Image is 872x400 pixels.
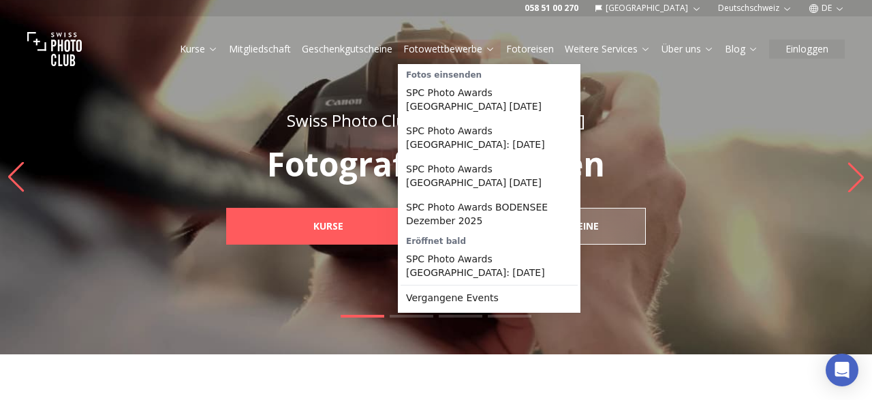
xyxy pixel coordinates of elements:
a: Mitgliedschaft [229,42,291,56]
a: Weitere Services [565,42,651,56]
a: Blog [725,42,758,56]
a: SPC Photo Awards [GEOGRAPHIC_DATA] [DATE] [401,157,578,195]
img: Swiss photo club [27,22,82,76]
div: Fotos einsenden [401,67,578,80]
div: Open Intercom Messenger [826,354,858,386]
button: Kurse [174,40,223,59]
a: Kurse [180,42,218,56]
p: Fotografieren lernen [196,148,676,181]
a: SPC Photo Awards [GEOGRAPHIC_DATA]: [DATE] [401,119,578,157]
b: Kurse [313,219,343,233]
a: Fotoreisen [506,42,554,56]
a: Fotowettbewerbe [403,42,495,56]
a: Vergangene Events [401,286,578,310]
button: Einloggen [769,40,845,59]
span: Swiss Photo Club: [GEOGRAPHIC_DATA] [287,109,585,132]
button: Fotoreisen [501,40,559,59]
button: Blog [719,40,764,59]
a: 058 51 00 270 [525,3,578,14]
button: Geschenkgutscheine [296,40,398,59]
a: SPC Photo Awards [GEOGRAPHIC_DATA]: [DATE] [401,247,578,285]
div: Eröffnet bald [401,233,578,247]
button: Über uns [656,40,719,59]
a: Über uns [661,42,714,56]
a: Kurse [226,208,431,245]
a: SPC Photo Awards [GEOGRAPHIC_DATA] [DATE] [401,80,578,119]
button: Mitgliedschaft [223,40,296,59]
a: SPC Photo Awards BODENSEE Dezember 2025 [401,195,578,233]
button: Fotowettbewerbe [398,40,501,59]
button: Weitere Services [559,40,656,59]
a: Geschenkgutscheine [302,42,392,56]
